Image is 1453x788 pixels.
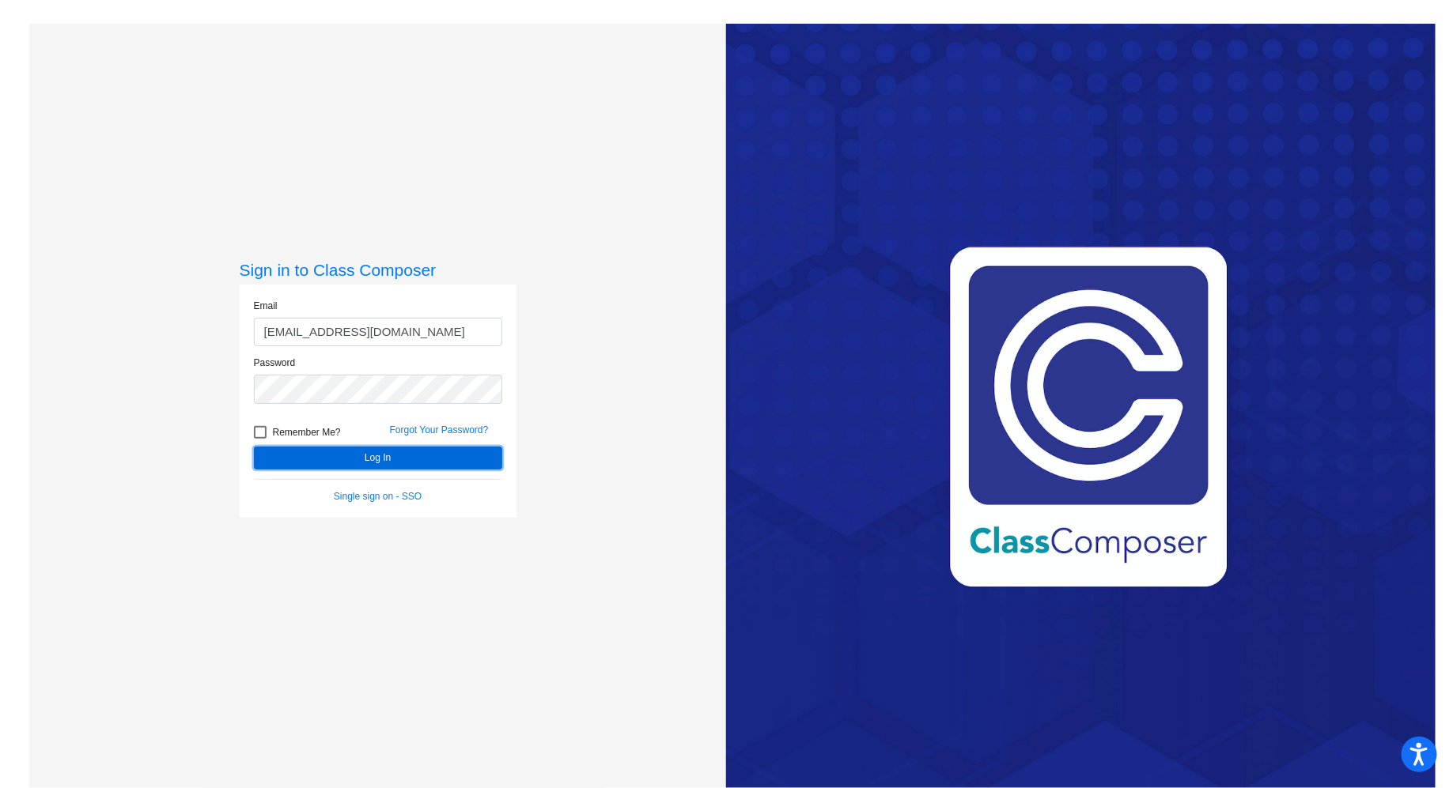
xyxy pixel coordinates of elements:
span: Remember Me? [273,423,341,442]
label: Email [254,299,278,313]
h3: Sign in to Class Composer [240,260,516,280]
a: Forgot Your Password? [390,424,489,435]
a: Single sign on - SSO [334,491,422,502]
label: Password [254,356,296,370]
button: Log In [254,447,502,469]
